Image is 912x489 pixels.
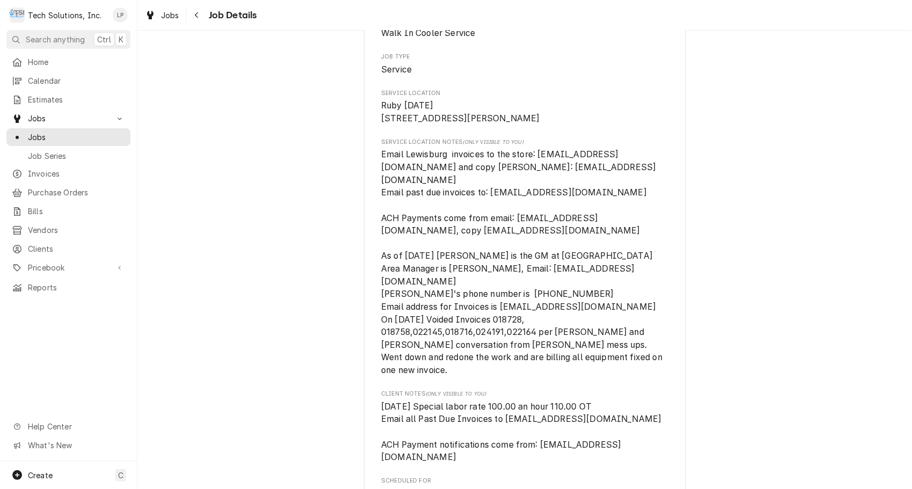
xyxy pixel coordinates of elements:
div: Job Type [381,53,668,76]
span: Jobs [28,113,109,124]
span: Job Details [206,8,257,23]
span: Clients [28,243,125,254]
div: Tech Solutions, Inc.'s Avatar [10,8,25,23]
a: Job Series [6,147,130,165]
a: Vendors [6,221,130,239]
span: What's New [28,440,124,451]
a: Clients [6,240,130,258]
a: Bills [6,202,130,220]
a: Reports [6,279,130,296]
button: Search anythingCtrlK [6,30,130,49]
div: [object Object] [381,390,668,464]
span: Scheduled For [381,477,668,485]
span: [object Object] [381,148,668,376]
span: Service Location [381,99,668,125]
a: Go to Pricebook [6,259,130,276]
span: (Only Visible to You) [463,139,524,145]
span: Calendar [28,75,125,86]
div: Lisa Paschal's Avatar [113,8,128,23]
span: (Only Visible to You) [426,391,486,397]
span: Invoices [28,168,125,179]
a: Jobs [6,128,130,146]
span: Service Location [381,89,668,98]
span: Bills [28,206,125,217]
div: T [10,8,25,23]
button: Navigate back [188,6,206,24]
span: Pricebook [28,262,109,273]
span: Service Type [381,27,668,40]
span: Jobs [28,132,125,143]
span: Reports [28,282,125,293]
a: Home [6,53,130,71]
span: [object Object] [381,400,668,464]
span: Estimates [28,94,125,105]
span: Create [28,471,53,480]
a: Jobs [141,6,184,24]
span: [DATE] Special labor rate 100.00 an hour 110.00 OT Email all Past Due Invoices to [EMAIL_ADDRESS]... [381,402,661,463]
span: Help Center [28,421,124,432]
span: Ctrl [97,34,111,45]
span: Home [28,56,125,68]
span: Purchase Orders [28,187,125,198]
a: Estimates [6,91,130,108]
span: Job Type [381,53,668,61]
a: Invoices [6,165,130,183]
a: Go to What's New [6,436,130,454]
span: Email Lewisburg invoices to the store: [EMAIL_ADDRESS][DOMAIN_NAME] and copy [PERSON_NAME]: [EMAI... [381,149,665,375]
a: Calendar [6,72,130,90]
span: Client Notes [381,390,668,398]
span: K [119,34,123,45]
span: Job Series [28,150,125,162]
a: Purchase Orders [6,184,130,201]
a: Go to Help Center [6,418,130,435]
span: Ruby [DATE] [STREET_ADDRESS][PERSON_NAME] [381,100,540,123]
span: Service [381,64,412,75]
span: Walk In Cooler Service [381,28,476,38]
div: Service Location [381,89,668,125]
span: Search anything [26,34,85,45]
span: Vendors [28,224,125,236]
span: C [118,470,123,481]
a: Go to Jobs [6,110,130,127]
span: Jobs [161,10,179,21]
span: Service Location Notes [381,138,668,147]
div: LP [113,8,128,23]
div: Tech Solutions, Inc. [28,10,101,21]
span: Job Type [381,63,668,76]
div: [object Object] [381,138,668,377]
